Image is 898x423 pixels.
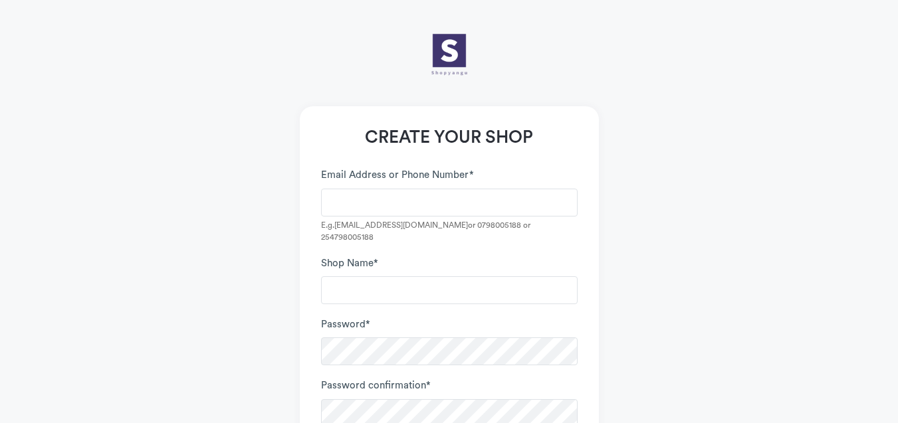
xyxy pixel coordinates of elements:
[321,317,370,333] label: Password
[416,20,483,86] img: Shopyangu
[321,127,578,148] h1: CREATE YOUR SHOP
[321,168,474,183] label: Email Address or Phone Number
[321,379,431,394] label: Password confirmation
[321,256,378,272] label: Shop Name
[321,219,578,243] small: E.g. [EMAIL_ADDRESS][DOMAIN_NAME] or 0798005188 or 254798005188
